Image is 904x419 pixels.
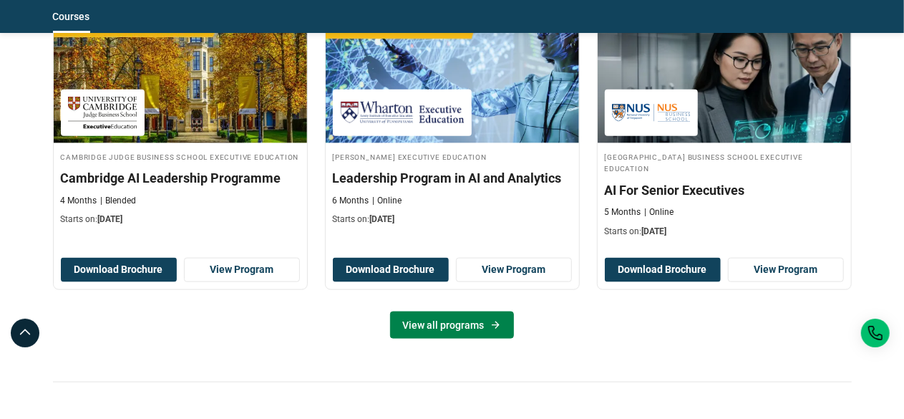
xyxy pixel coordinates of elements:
span: [DATE] [642,226,667,236]
h4: [GEOGRAPHIC_DATA] Business School Executive Education [605,150,844,175]
button: Download Brochure [61,258,177,282]
p: Blended [101,195,137,207]
span: [DATE] [98,214,123,224]
a: View Program [456,258,572,282]
img: Wharton Executive Education [340,97,465,129]
img: National University of Singapore Business School Executive Education [612,97,691,129]
p: 6 Months [333,195,369,207]
h3: Leadership Program in AI and Analytics [333,169,572,187]
p: Starts on: [61,213,300,226]
p: Starts on: [333,213,572,226]
p: Online [645,206,674,218]
a: View Program [728,258,844,282]
button: Download Brochure [605,258,721,282]
img: Cambridge Judge Business School Executive Education [68,97,137,129]
p: 4 Months [61,195,97,207]
p: Starts on: [605,226,844,238]
p: 5 Months [605,206,641,218]
a: View all programs [390,312,514,339]
a: View Program [184,258,300,282]
p: Online [373,195,402,207]
h3: Cambridge AI Leadership Programme [61,169,300,187]
h4: Cambridge Judge Business School Executive Education [61,150,300,163]
h4: [PERSON_NAME] Executive Education [333,150,572,163]
button: Download Brochure [333,258,449,282]
h3: AI For Senior Executives [605,181,844,199]
span: [DATE] [370,214,395,224]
